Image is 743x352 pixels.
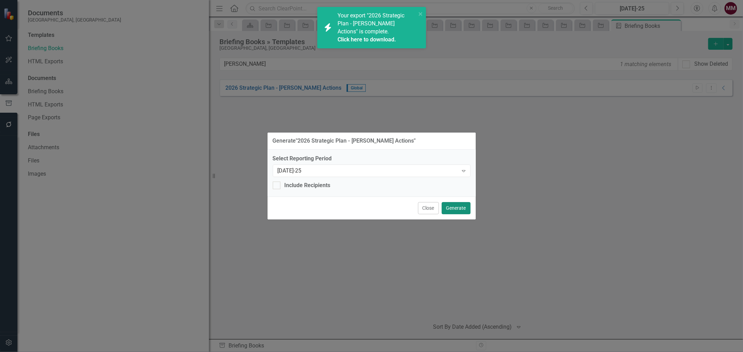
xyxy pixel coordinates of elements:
label: Select Reporting Period [273,155,471,163]
div: [DATE]-25 [278,167,458,175]
span: Your export "2026 Strategic Plan - [PERSON_NAME] Actions" is complete. [338,12,415,43]
a: Click here to download. [338,36,396,43]
button: Close [418,202,439,214]
div: Include Recipients [285,182,331,190]
div: Generate " 2026 Strategic Plan - [PERSON_NAME] Actions " [273,138,416,144]
button: Generate [442,202,471,214]
button: close [418,10,423,18]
